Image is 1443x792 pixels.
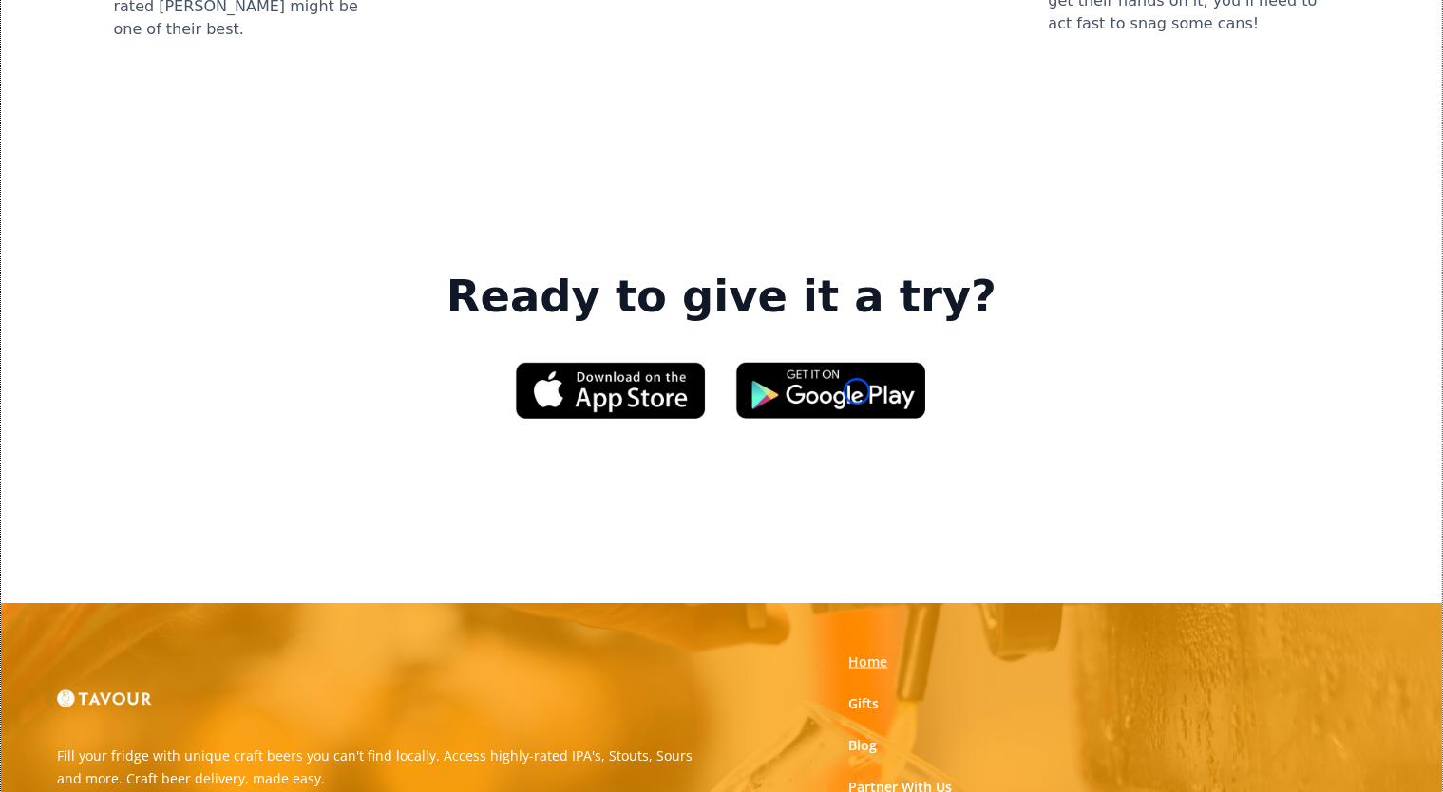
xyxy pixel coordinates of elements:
[849,652,888,671] a: Home
[57,745,708,790] p: Fill your fridge with unique craft beers you can't find locally. Access highly-rated IPA's, Stout...
[446,271,997,324] strong: Ready to give it a try?
[849,736,878,755] a: Blog
[849,694,880,713] a: Gifts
